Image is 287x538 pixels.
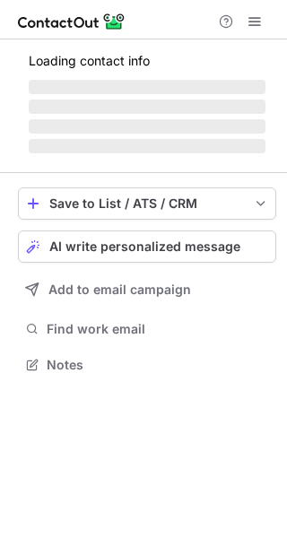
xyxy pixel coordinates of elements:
span: Find work email [47,321,269,337]
button: Find work email [18,317,276,342]
span: Add to email campaign [48,282,191,297]
span: ‌ [29,100,265,114]
button: AI write personalized message [18,230,276,263]
span: AI write personalized message [49,239,240,254]
img: ContactOut v5.3.10 [18,11,126,32]
p: Loading contact info [29,54,265,68]
button: Add to email campaign [18,273,276,306]
div: Save to List / ATS / CRM [49,196,245,211]
span: Notes [47,357,269,373]
span: ‌ [29,80,265,94]
span: ‌ [29,119,265,134]
button: Notes [18,352,276,377]
span: ‌ [29,139,265,153]
button: save-profile-one-click [18,187,276,220]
